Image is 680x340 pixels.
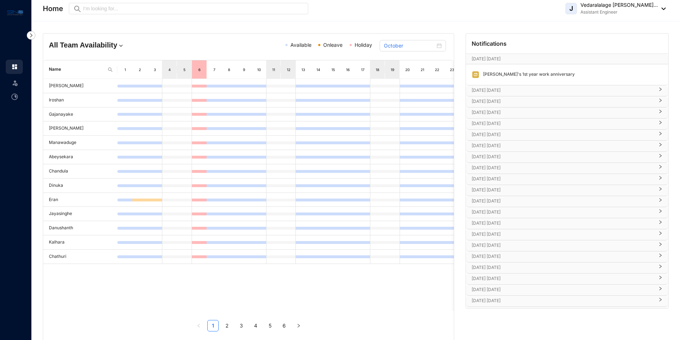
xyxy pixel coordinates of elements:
div: 14 [315,66,321,73]
p: [DATE] [DATE] [472,120,654,127]
span: right [658,223,663,224]
p: [PERSON_NAME]'s 1st year work anniversary [479,71,575,79]
td: [PERSON_NAME] [43,79,117,93]
div: [DATE] [DATE] [466,96,668,107]
div: [DATE] [DATE] [466,130,668,140]
p: [DATE] [DATE] [472,131,654,138]
div: [DATE] [DATE] [466,196,668,207]
div: 1 [122,66,128,73]
span: Onleave [323,42,342,48]
div: [DATE] [DATE] [466,307,668,317]
img: dropdown.780994ddfa97fca24b89f58b1de131fa.svg [117,42,125,49]
td: Jayasinghe [43,207,117,221]
p: [DATE] [DATE] [472,220,654,227]
span: Available [290,42,311,48]
td: Abeysekara [43,150,117,164]
div: 6 [197,66,202,73]
a: 4 [250,320,261,331]
li: Previous Page [193,320,204,331]
span: Name [49,66,105,73]
p: [DATE] [DATE] [472,253,654,260]
div: [DATE] [DATE] [466,240,668,251]
p: [DATE] [DATE] [472,164,654,171]
li: 5 [264,320,276,331]
p: [DATE] [DATE] [472,197,654,205]
p: [DATE] [DATE] [472,142,654,149]
div: 3 [152,66,158,73]
div: 5 [182,66,187,73]
a: 6 [279,320,290,331]
td: Kalhara [43,235,117,250]
div: [DATE] [DATE] [466,152,668,162]
img: dropdown-black.8e83cc76930a90b1a4fdb6d089b7bf3a.svg [658,7,666,10]
div: 15 [330,66,336,73]
div: 22 [434,66,440,73]
td: Danushanth [43,221,117,235]
p: Assistant Engineer [580,9,658,16]
li: 1 [207,320,219,331]
div: [DATE] [DATE] [466,163,668,174]
p: [DATE] [DATE] [472,175,654,182]
p: [DATE] [DATE] [472,98,654,105]
span: right [658,101,663,102]
p: [DATE] [DATE] [472,264,654,271]
img: nav-icon-right.af6afadce00d159da59955279c43614e.svg [27,31,35,40]
div: [DATE] [DATE] [466,85,668,96]
p: [DATE] [DATE] [472,109,654,116]
div: [DATE] [DATE] [466,262,668,273]
div: 13 [300,66,306,73]
div: [DATE] [DATE] [466,107,668,118]
div: [DATE] [DATE] [466,285,668,295]
button: left [193,320,204,331]
div: 20 [405,66,410,73]
span: right [658,134,663,136]
span: right [658,212,663,213]
input: Select month [384,42,435,50]
div: 21 [420,66,425,73]
div: 7 [212,66,217,73]
td: Chathuri [43,250,117,264]
span: right [658,234,663,235]
p: [DATE] [DATE] [472,242,654,249]
span: right [658,90,663,91]
p: [DATE] [DATE] [472,297,654,304]
span: right [658,300,663,302]
img: home.c6720e0a13eba0172344.svg [11,64,18,70]
div: 18 [375,66,380,73]
a: 1 [208,320,218,331]
li: 3 [236,320,247,331]
div: 16 [345,66,351,73]
span: right [658,156,663,158]
div: [DATE] [DATE] [466,229,668,240]
img: leave-unselected.2934df6273408c3f84d9.svg [11,79,19,86]
div: [DATE] [DATE][DATE] [466,54,668,64]
div: 12 [286,66,291,73]
p: [DATE] [DATE] [472,153,654,160]
span: J [569,5,573,12]
span: right [658,112,663,114]
span: right [658,289,663,291]
td: Iroshan [43,93,117,107]
a: 5 [265,320,275,331]
span: left [197,324,201,328]
span: right [658,167,663,169]
div: 9 [241,66,247,73]
span: right [658,190,663,191]
span: right [658,179,663,180]
div: 2 [137,66,143,73]
p: Home [43,4,63,14]
img: anniversary.d4fa1ee0abd6497b2d89d817e415bd57.svg [472,71,479,79]
td: Eran [43,193,117,207]
p: [DATE] [DATE] [472,87,654,94]
td: Manawaduge [43,136,117,150]
span: Holiday [355,42,372,48]
div: [DATE] [DATE] [466,218,668,229]
div: 23 [449,66,455,73]
span: right [658,267,663,269]
a: 2 [222,320,233,331]
td: Gajanayake [43,107,117,122]
div: 17 [360,66,366,73]
div: [DATE] [DATE] [466,119,668,129]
